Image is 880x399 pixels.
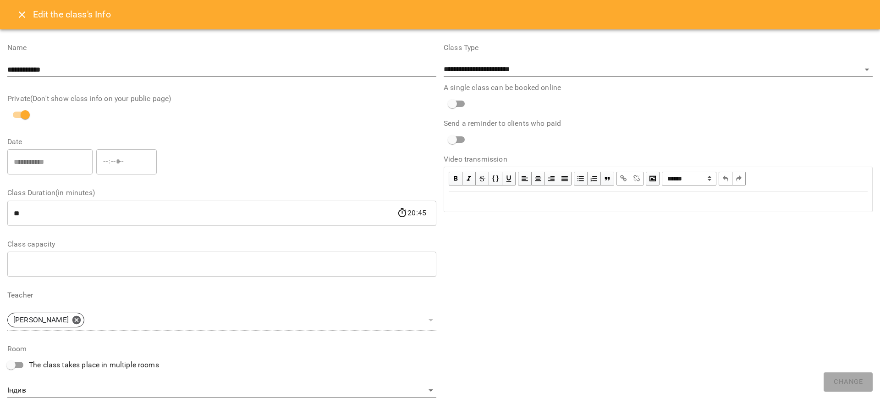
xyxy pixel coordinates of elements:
[719,172,732,185] button: Undo
[7,383,436,398] div: Індив
[13,315,69,326] p: [PERSON_NAME]
[7,292,436,299] label: Teacher
[462,172,476,185] button: Italic
[545,172,558,185] button: Align Right
[33,7,111,22] h6: Edit the class's Info
[449,172,462,185] button: Bold
[445,192,872,211] div: Edit text
[7,310,436,331] div: [PERSON_NAME]
[7,138,436,146] label: Date
[646,172,660,185] button: Image
[7,95,436,102] label: Private(Don't show class info on your public page)
[444,44,873,51] label: Class Type
[7,241,436,248] label: Class capacity
[616,172,630,185] button: Link
[7,345,436,353] label: Room
[29,360,159,371] span: The class takes place in multiple rooms
[732,172,746,185] button: Redo
[444,84,873,91] label: A single class can be booked online
[518,172,532,185] button: Align Left
[558,172,572,185] button: Align Justify
[630,172,643,185] button: Remove Link
[489,172,502,185] button: Monospace
[11,4,33,26] button: Close
[444,120,873,127] label: Send a reminder to clients who paid
[662,172,716,185] select: Block type
[7,44,436,51] label: Name
[444,156,873,163] label: Video transmission
[574,172,588,185] button: UL
[662,172,716,185] span: Normal
[588,172,601,185] button: OL
[7,189,436,197] label: Class Duration(in minutes)
[601,172,614,185] button: Blockquote
[476,172,489,185] button: Strikethrough
[502,172,516,185] button: Underline
[7,313,84,327] div: [PERSON_NAME]
[532,172,545,185] button: Align Center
